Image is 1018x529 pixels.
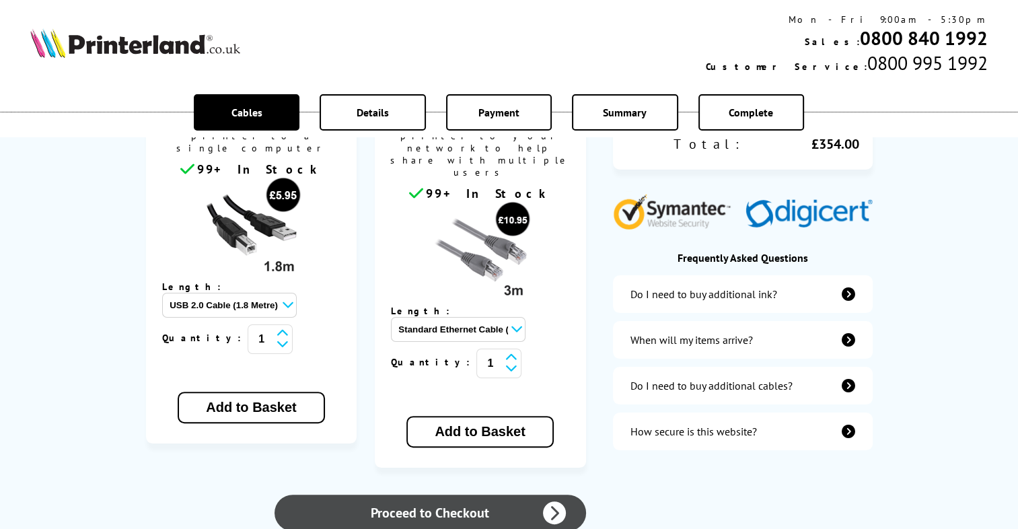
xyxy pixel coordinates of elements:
[729,106,773,119] span: Complete
[613,275,873,313] a: additional-ink
[805,36,860,48] span: Sales:
[706,13,988,26] div: Mon - Fri 9:00am - 5:30pm
[613,321,873,359] a: items-arrive
[613,191,740,230] img: Symantec Website Security
[630,287,777,301] div: Do I need to buy additional ink?
[381,114,579,185] span: Connects your printer to your network to help share with multiple users
[860,26,988,50] a: 0800 840 1992
[478,106,519,119] span: Payment
[153,114,351,161] span: Connects your printer to a single computer
[426,186,551,201] span: 99+ In Stock
[162,332,248,344] span: Quantity:
[630,425,757,438] div: How secure is this website?
[391,305,463,317] span: Length:
[626,135,743,153] div: Total:
[406,416,553,448] button: Add to Basket
[197,162,322,177] span: 99+ In Stock
[613,413,873,450] a: secure-website
[613,367,873,404] a: additional-cables
[630,333,753,347] div: When will my items arrive?
[430,201,531,302] img: Ethernet cable
[706,61,867,73] span: Customer Service:
[201,177,301,278] img: usb cable
[743,135,859,153] div: £354.00
[30,28,240,58] img: Printerland Logo
[613,251,873,264] div: Frequently Asked Questions
[391,356,476,368] span: Quantity:
[603,106,647,119] span: Summary
[630,379,793,392] div: Do I need to buy additional cables?
[746,199,873,230] img: Digicert
[162,281,234,293] span: Length:
[357,106,389,119] span: Details
[178,392,324,423] button: Add to Basket
[231,106,262,119] span: Cables
[867,50,988,75] span: 0800 995 1992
